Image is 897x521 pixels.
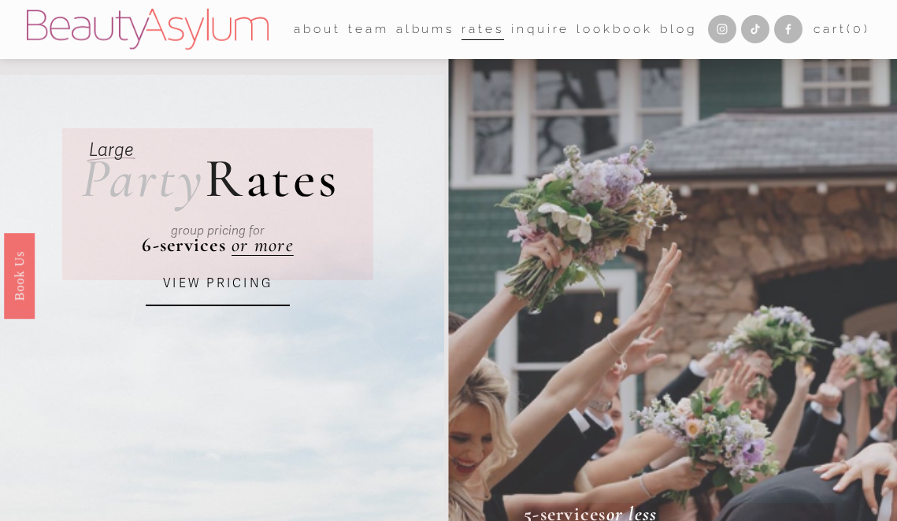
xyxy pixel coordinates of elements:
[348,18,389,40] span: team
[205,146,246,212] span: R
[146,262,290,306] a: VIEW PRICING
[294,17,341,42] a: folder dropdown
[81,152,340,207] h2: ates
[348,17,389,42] a: folder dropdown
[27,9,269,50] img: Beauty Asylum | Bridal Hair &amp; Makeup Charlotte &amp; Atlanta
[294,18,341,40] span: about
[853,21,864,36] span: 0
[660,17,697,42] a: Blog
[847,21,870,36] span: ( )
[576,17,652,42] a: Lookbook
[461,17,504,42] a: Rates
[232,233,294,257] a: or more
[89,139,133,161] em: Large
[4,233,35,319] a: Book Us
[171,223,265,238] em: group pricing for
[511,17,569,42] a: Inquire
[396,17,454,42] a: albums
[708,15,736,43] a: Instagram
[81,146,205,212] em: Party
[741,15,769,43] a: TikTok
[814,18,869,40] a: 0 items in cart
[142,233,226,257] strong: 6-services
[774,15,802,43] a: Facebook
